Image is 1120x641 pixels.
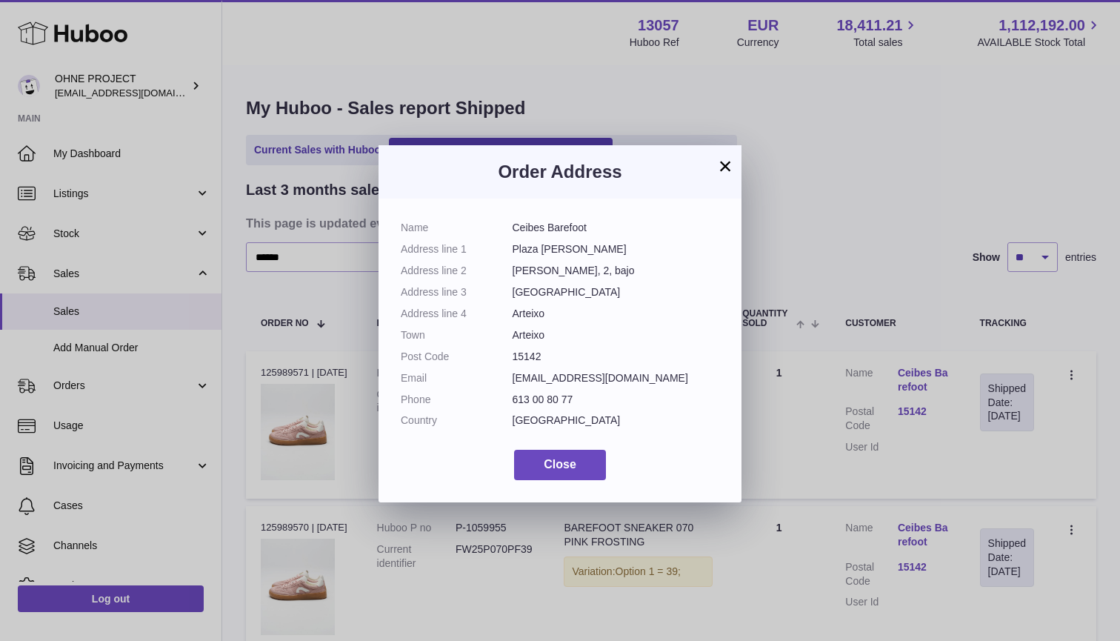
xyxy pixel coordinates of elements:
[401,307,513,321] dt: Address line 4
[401,264,513,278] dt: Address line 2
[513,221,720,235] dd: Ceibes Barefoot
[514,450,606,480] button: Close
[401,328,513,342] dt: Town
[513,393,720,407] dd: 613 00 80 77
[513,414,720,428] dd: [GEOGRAPHIC_DATA]
[513,242,720,256] dd: Plaza [PERSON_NAME]
[401,221,513,235] dt: Name
[513,264,720,278] dd: [PERSON_NAME], 2, bajo
[401,371,513,385] dt: Email
[544,458,576,471] span: Close
[513,328,720,342] dd: Arteixo
[401,160,719,184] h3: Order Address
[401,414,513,428] dt: Country
[513,307,720,321] dd: Arteixo
[401,285,513,299] dt: Address line 3
[401,242,513,256] dt: Address line 1
[716,157,734,175] button: ×
[513,371,720,385] dd: [EMAIL_ADDRESS][DOMAIN_NAME]
[401,350,513,364] dt: Post Code
[513,350,720,364] dd: 15142
[513,285,720,299] dd: [GEOGRAPHIC_DATA]
[401,393,513,407] dt: Phone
